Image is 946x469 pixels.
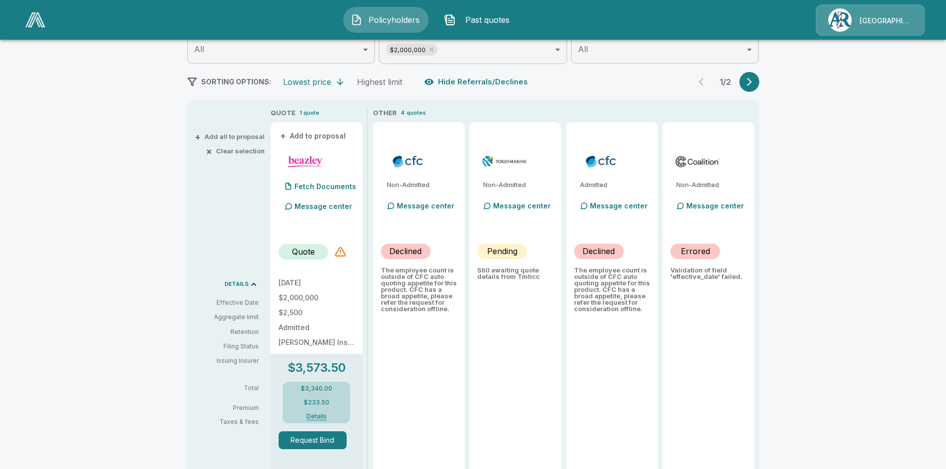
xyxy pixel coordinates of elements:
p: Validation of field 'effective_date' failed. [670,267,746,280]
p: Quote [292,246,315,258]
p: QUOTE [271,108,295,118]
p: The employee count is outside of CFC auto quoting appetite for this product. CFC has a broad appe... [574,267,650,312]
p: Message center [493,201,551,211]
p: Non-Admitted [387,182,457,188]
p: Filing Status [195,342,259,351]
img: Past quotes Icon [444,14,456,26]
p: Admitted [279,324,355,331]
p: $233.50 [304,400,329,405]
p: Taxes & fees [195,419,267,425]
div: $2,000,000 [386,44,437,56]
button: Hide Referrals/Declines [422,72,532,91]
span: All [578,44,588,54]
p: Admitted [580,182,650,188]
p: Declined [582,245,615,257]
p: 1 quote [299,109,319,117]
p: Non-Admitted [483,182,553,188]
p: Aggregate limit [195,313,259,322]
p: 4 [401,109,405,117]
p: Retention [195,328,259,336]
p: Effective Date [195,298,259,307]
p: Beazley Insurance Company, Inc. [279,339,355,346]
button: Past quotes IconPast quotes [437,7,522,33]
img: beazleycyber [283,154,329,169]
button: Request Bind [279,431,347,449]
span: Request Bind [279,431,355,449]
p: Message center [397,201,454,211]
p: Still awaiting quote details from Tmhcc [477,267,553,280]
span: Policyholders [366,14,421,26]
img: cfccyberadmitted [578,154,624,169]
p: $2,000,000 [279,294,355,301]
span: $2,000,000 [386,44,430,56]
p: Declined [389,245,422,257]
span: + [195,134,201,140]
p: Issuing Insurer [195,356,259,365]
img: cfccyber [385,154,431,169]
button: +Add to proposal [279,131,348,141]
p: quotes [407,109,426,117]
button: +Add all to proposal [197,134,265,140]
img: Policyholders Icon [351,14,363,26]
button: Details [296,413,336,419]
p: DETAILS [224,281,249,287]
button: ×Clear selection [208,148,265,154]
p: $3,573.50 [288,362,346,374]
img: tmhcccyber [481,154,527,169]
img: AA Logo [25,12,45,27]
span: Past quotes [460,14,514,26]
p: OTHER [373,108,397,118]
p: Message center [294,201,352,211]
div: Lowest price [283,77,331,87]
p: Pending [487,245,517,257]
p: Total [195,385,267,391]
span: SORTING OPTIONS: [201,77,271,86]
button: Policyholders IconPolicyholders [343,7,429,33]
p: Errored [681,245,710,257]
p: [DATE] [279,279,355,286]
p: Fetch Documents [294,183,356,190]
p: $2,500 [279,309,355,316]
p: Message center [590,201,648,211]
p: The employee count is outside of CFC auto quoting appetite for this product. CFC has a broad appe... [381,267,457,312]
p: Message center [686,201,744,211]
span: All [194,44,204,54]
p: 1 / 2 [716,78,735,86]
img: coalitioncyber [674,154,721,169]
div: Highest limit [357,77,402,87]
p: $3,340.00 [301,386,332,392]
p: Premium [195,405,267,411]
span: × [206,148,212,154]
span: + [280,133,286,139]
p: Non-Admitted [676,182,746,188]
